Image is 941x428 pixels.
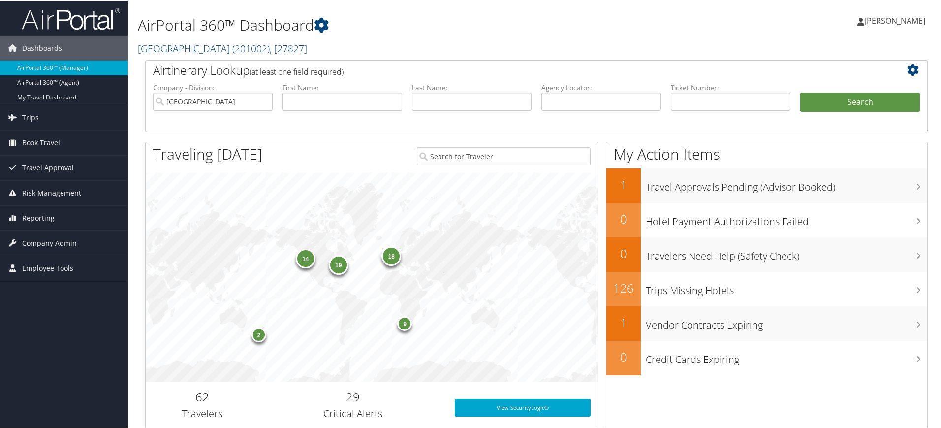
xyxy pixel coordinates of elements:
h3: Travel Approvals Pending (Advisor Booked) [646,174,927,193]
span: (at least one field required) [250,66,344,76]
a: 1Vendor Contracts Expiring [606,305,927,340]
h3: Travelers [153,406,251,420]
a: 0Hotel Payment Authorizations Failed [606,202,927,236]
h2: 29 [266,388,440,404]
div: 18 [381,245,401,265]
span: Trips [22,104,39,129]
label: Last Name: [412,82,532,92]
a: View SecurityLogic® [455,398,591,416]
span: [PERSON_NAME] [864,14,925,25]
span: Book Travel [22,130,60,154]
h2: 1 [606,175,641,192]
h3: Trips Missing Hotels [646,278,927,296]
div: 9 [397,315,412,330]
h3: Vendor Contracts Expiring [646,312,927,331]
label: Agency Locator: [541,82,661,92]
span: ( 201002 ) [232,41,270,54]
h1: AirPortal 360™ Dashboard [138,14,669,34]
span: , [ 27827 ] [270,41,307,54]
h3: Travelers Need Help (Safety Check) [646,243,927,262]
h2: 62 [153,388,251,404]
span: Reporting [22,205,55,230]
span: Travel Approval [22,155,74,179]
h1: Traveling [DATE] [153,143,262,164]
a: [PERSON_NAME] [857,5,935,34]
div: 19 [328,254,348,274]
div: 2 [251,326,266,341]
h3: Critical Alerts [266,406,440,420]
label: Ticket Number: [671,82,790,92]
span: Risk Management [22,180,81,204]
h1: My Action Items [606,143,927,164]
a: [GEOGRAPHIC_DATA] [138,41,307,54]
h2: 1 [606,313,641,330]
img: airportal-logo.png [22,6,120,30]
a: 0Travelers Need Help (Safety Check) [606,236,927,271]
h2: 0 [606,348,641,364]
h3: Hotel Payment Authorizations Failed [646,209,927,228]
label: Company - Division: [153,82,273,92]
div: 14 [295,248,315,267]
h2: Airtinerary Lookup [153,61,855,78]
a: 0Credit Cards Expiring [606,340,927,374]
span: Employee Tools [22,255,73,280]
button: Search [800,92,920,111]
h2: 126 [606,279,641,296]
h2: 0 [606,210,641,227]
h3: Credit Cards Expiring [646,347,927,365]
label: First Name: [282,82,402,92]
h2: 0 [606,244,641,261]
a: 1Travel Approvals Pending (Advisor Booked) [606,167,927,202]
input: Search for Traveler [417,146,591,165]
span: Company Admin [22,230,77,255]
span: Dashboards [22,35,62,60]
a: 126Trips Missing Hotels [606,271,927,305]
